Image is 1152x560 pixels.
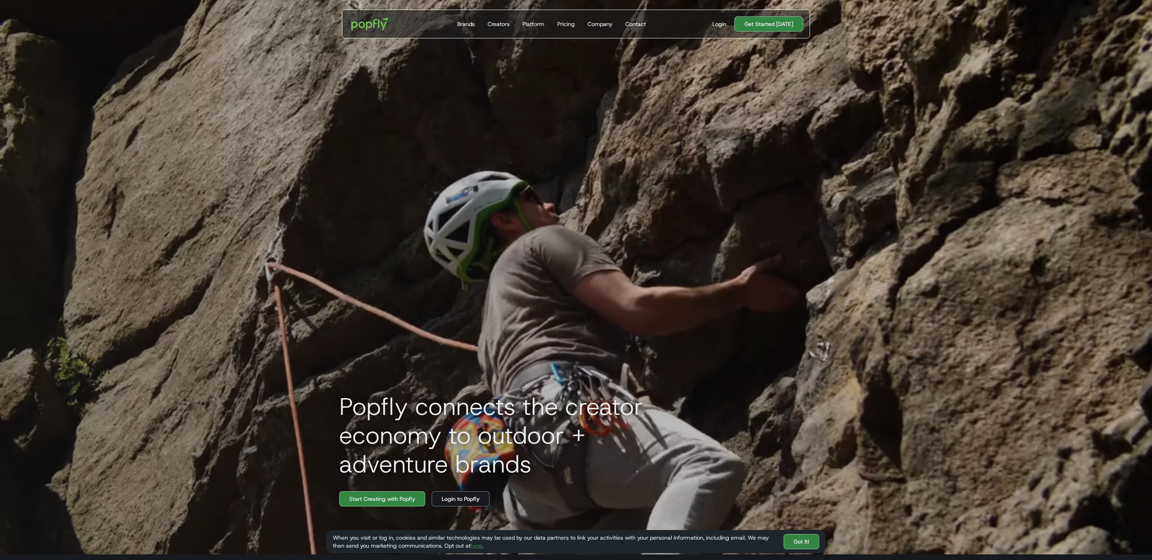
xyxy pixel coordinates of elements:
[454,10,478,38] a: Brands
[484,10,513,38] a: Creators
[584,10,616,38] a: Company
[554,10,578,38] a: Pricing
[333,534,777,550] div: When you visit or log in, cookies and similar technologies may be used by our data partners to li...
[622,10,649,38] a: Contact
[712,20,726,28] div: Login
[784,534,819,549] a: Got It!
[333,392,693,478] h1: Popfly connects the creator economy to outdoor + adventure brands
[471,542,482,549] a: here
[346,12,397,36] a: home
[339,491,425,506] a: Start Creating with Popfly
[522,20,544,28] div: Platform
[432,491,490,506] a: Login to Popfly
[734,16,803,32] a: Get Started [DATE]
[625,20,646,28] div: Contact
[488,20,510,28] div: Creators
[457,20,475,28] div: Brands
[557,20,575,28] div: Pricing
[588,20,612,28] div: Company
[709,20,730,28] a: Login
[519,10,548,38] a: Platform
